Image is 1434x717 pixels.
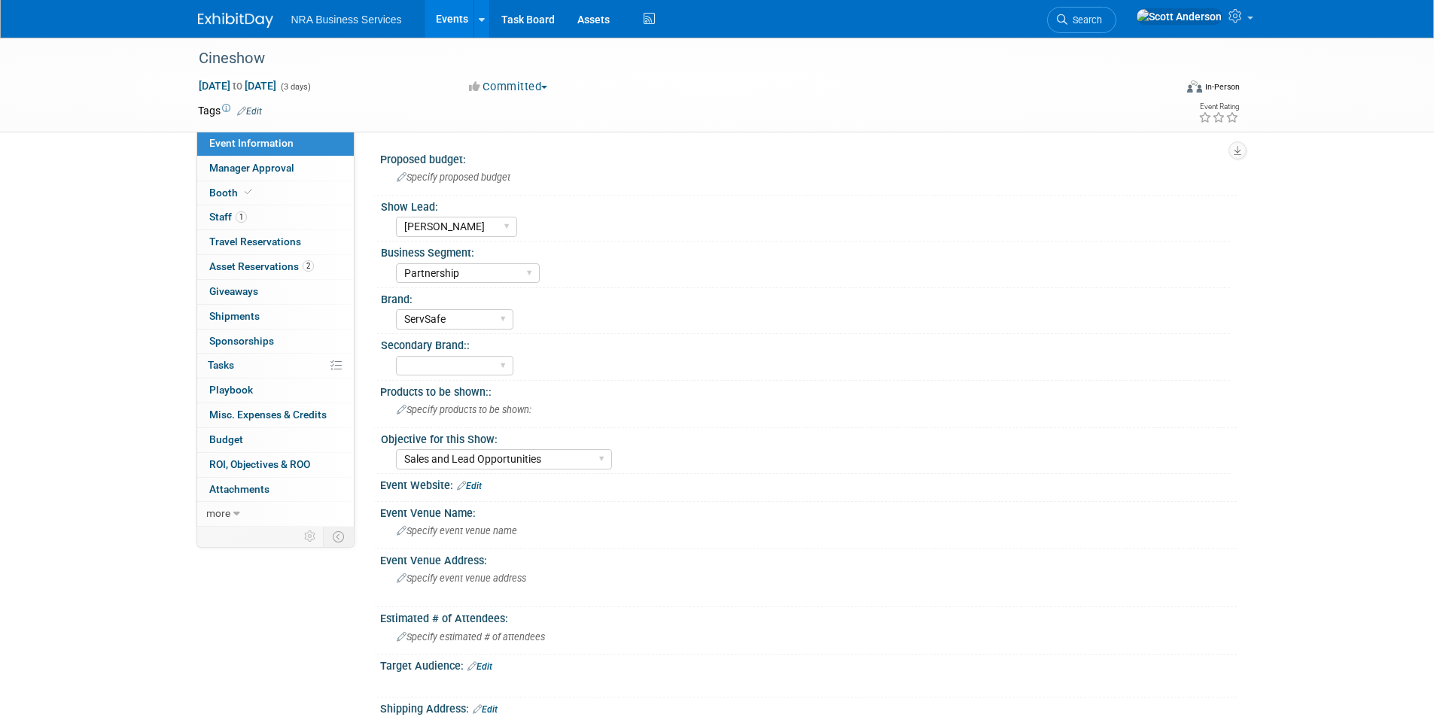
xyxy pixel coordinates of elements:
[380,549,1237,568] div: Event Venue Address:
[209,384,253,396] span: Playbook
[457,481,482,491] a: Edit
[230,80,245,92] span: to
[380,607,1237,626] div: Estimated # of Attendees:
[397,525,517,536] span: Specify event venue name
[197,428,354,452] a: Budget
[380,697,1237,717] div: Shipping Address:
[279,82,311,92] span: (3 days)
[381,428,1230,447] div: Objective for this Show:
[197,156,354,181] a: Manager Approval
[464,79,553,95] button: Committed
[297,527,324,546] td: Personalize Event Tab Strip
[381,242,1230,260] div: Business Segment:
[209,285,258,297] span: Giveaways
[197,305,354,329] a: Shipments
[209,260,314,272] span: Asset Reservations
[197,230,354,254] a: Travel Reservations
[380,655,1237,674] div: Target Audience:
[197,280,354,304] a: Giveaways
[381,196,1230,214] div: Show Lead:
[397,573,526,584] span: Specify event venue address
[323,527,354,546] td: Toggle Event Tabs
[467,661,492,672] a: Edit
[209,458,310,470] span: ROI, Objectives & ROO
[209,211,247,223] span: Staff
[245,188,252,196] i: Booth reservation complete
[208,359,234,371] span: Tasks
[209,235,301,248] span: Travel Reservations
[380,502,1237,521] div: Event Venue Name:
[381,334,1230,353] div: Secondary Brand::
[1204,81,1240,93] div: In-Person
[397,172,510,183] span: Specify proposed budget
[197,453,354,477] a: ROI, Objectives & ROO
[291,14,402,26] span: NRA Business Services
[198,79,277,93] span: [DATE] [DATE]
[397,404,531,415] span: Specify products to be shown:
[209,137,294,149] span: Event Information
[197,181,354,205] a: Booth
[197,403,354,427] a: Misc. Expenses & Credits
[380,148,1237,167] div: Proposed budget:
[197,255,354,279] a: Asset Reservations2
[1187,81,1202,93] img: Format-Inperson.png
[209,483,269,495] span: Attachments
[209,409,327,421] span: Misc. Expenses & Credits
[197,378,354,403] a: Playbook
[197,502,354,526] a: more
[209,162,294,174] span: Manager Approval
[197,132,354,156] a: Event Information
[236,211,247,223] span: 1
[237,106,262,117] a: Edit
[397,631,545,643] span: Specify estimated # of attendees
[1085,78,1241,101] div: Event Format
[381,288,1230,307] div: Brand:
[198,13,273,28] img: ExhibitDay
[197,354,354,378] a: Tasks
[209,433,243,445] span: Budget
[197,330,354,354] a: Sponsorships
[198,103,262,118] td: Tags
[209,335,274,347] span: Sponsorships
[1198,103,1239,111] div: Event Rating
[193,45,1152,72] div: Cineshow
[380,474,1237,494] div: Event Website:
[1067,14,1102,26] span: Search
[197,478,354,502] a: Attachments
[206,507,230,519] span: more
[303,260,314,272] span: 2
[209,310,260,322] span: Shipments
[1136,8,1222,25] img: Scott Anderson
[197,205,354,229] a: Staff1
[473,704,498,715] a: Edit
[1047,7,1116,33] a: Search
[209,187,255,199] span: Booth
[380,381,1237,400] div: Products to be shown::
